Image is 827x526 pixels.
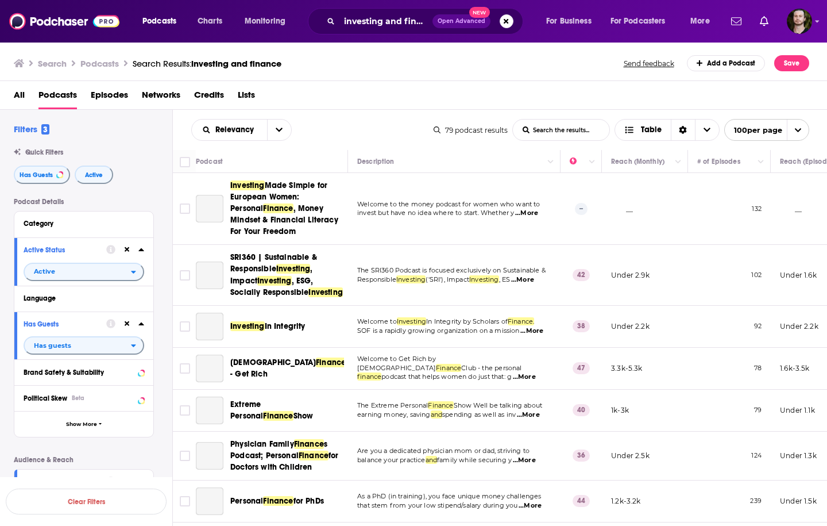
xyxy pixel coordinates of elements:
[357,355,436,372] span: Welcome to Get Rich by [DEMOGRAPHIC_DATA]
[75,166,113,184] button: Active
[263,411,293,421] span: Finance
[20,172,53,178] span: Has Guests
[357,200,540,208] span: Welcome to the money podcast for women who want to
[133,58,281,69] div: Search Results:
[180,204,190,214] span: Toggle select row
[620,59,678,68] button: Send feedback
[397,317,427,325] span: Investing
[230,252,317,274] span: SRI360 | Sustainable & Responsible
[780,270,817,280] p: Under 1.6k
[339,12,432,30] input: Search podcasts, credits, & more...
[461,364,521,372] span: Club - the personal
[431,410,443,419] span: and
[787,9,812,34] img: User Profile
[438,18,485,24] span: Open Advanced
[426,317,508,325] span: In Integrity by Scholars of
[687,55,766,71] a: Add a Podcast
[24,336,144,355] button: open menu
[469,7,490,18] span: New
[41,124,49,135] span: 3
[519,501,542,510] span: ...More
[180,270,190,281] span: Toggle select row
[396,275,426,283] span: Investing
[726,11,746,31] a: Show notifications dropdown
[133,58,281,69] a: Search Results:investing and finance
[513,373,536,382] span: ...More
[38,86,77,109] a: Podcasts
[573,269,590,281] p: 42
[34,343,71,349] span: Has guests
[14,86,25,109] span: All
[180,496,190,506] span: Toggle select row
[263,204,293,213] span: Finance
[357,155,394,168] div: Description
[544,155,558,169] button: Column Actions
[357,275,396,283] span: Responsible
[787,9,812,34] button: Show profile menu
[34,268,55,275] span: Active
[780,204,802,214] p: __
[615,119,720,141] button: Choose View
[780,496,817,506] p: Under 1.5k
[774,55,809,71] button: Save
[267,120,291,140] button: open menu
[276,264,311,274] span: Investing
[611,321,650,331] p: Under 2.2k
[357,501,517,509] span: that stem from your low stipend/salary during you
[72,394,84,402] div: Beta
[293,496,324,506] span: for PhDs
[294,439,324,449] span: Finance
[299,451,329,460] span: Finance
[196,487,223,515] a: Personal Finance for PhDs
[520,327,543,336] span: ...More
[750,497,762,506] p: 239
[196,442,223,470] a: Physician Family Finances Podcast; Personal Finance for Doctors with Children
[230,181,327,213] span: Made Simple for European Women: Personal
[780,451,817,460] p: Under 1.3k
[546,13,592,29] span: For Business
[230,496,263,506] span: Personal
[611,155,664,168] div: Reach (Monthly)
[215,126,258,134] span: Relevancy
[24,246,99,254] div: Active Status
[573,320,590,332] p: 38
[754,155,768,169] button: Column Actions
[308,287,343,297] span: Investing
[751,271,762,280] p: 102
[24,368,134,377] div: Brand Safety & Suitability
[436,364,461,372] span: Finance
[230,358,316,367] span: [DEMOGRAPHIC_DATA]
[230,358,364,379] span: Club - Get Rich
[230,399,344,422] a: Extreme PersonalFinanceShow
[611,451,650,460] p: Under 2.5k
[437,456,512,464] span: family while securing y
[196,313,223,340] a: Investing In Integrity
[682,12,724,30] button: open menu
[751,451,762,460] p: 124
[265,321,306,331] span: In Integrity
[142,86,180,109] a: Networks
[196,195,223,222] a: Investing Made Simple for European Women: Personal Finance, Money Mindset & Financial Literacy Fo...
[230,321,306,332] a: InvestingIn Integrity
[230,400,263,421] span: Extreme Personal
[469,275,499,283] span: Investing
[191,58,281,69] span: investing and finance
[196,355,223,382] a: Ladies Finance Club - Get Rich
[196,397,223,424] a: Extreme Personal Finance Show
[671,120,695,140] div: Sort Direction
[697,155,740,168] div: # of Episodes
[508,317,534,325] span: Finance.
[671,155,685,169] button: Column Actions
[194,86,224,109] a: Credits
[237,12,300,30] button: open menu
[91,86,128,109] span: Episodes
[24,364,144,379] button: Brand Safety & Suitability
[454,401,542,409] span: Show Well be talking about
[6,489,167,515] button: Clear Filters
[754,364,762,373] p: 78
[515,209,538,218] span: ...More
